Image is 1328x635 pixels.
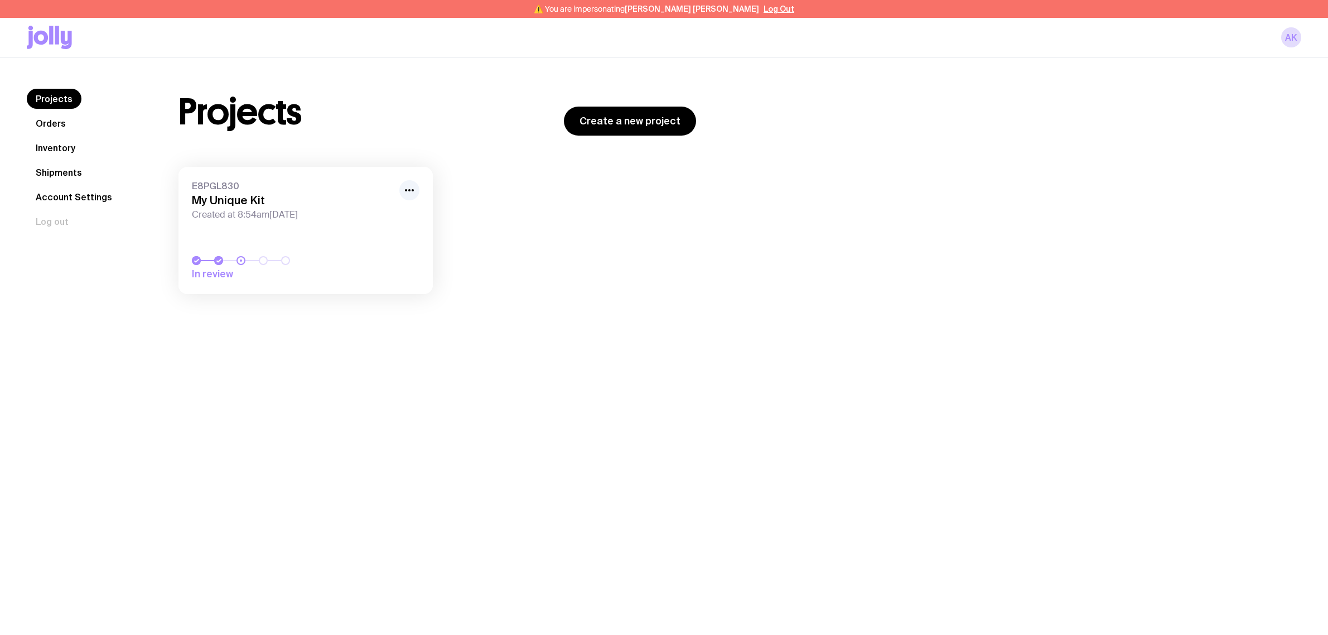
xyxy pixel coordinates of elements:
button: Log Out [764,4,794,13]
a: Shipments [27,162,91,182]
span: E8PGL830 [192,180,393,191]
a: Create a new project [564,107,696,136]
span: [PERSON_NAME] [PERSON_NAME] [625,4,759,13]
a: Projects [27,89,81,109]
a: Account Settings [27,187,121,207]
a: Inventory [27,138,84,158]
button: Log out [27,211,78,232]
h3: My Unique Kit [192,194,393,207]
span: ⚠️ You are impersonating [534,4,759,13]
span: In review [192,267,348,281]
span: Created at 8:54am[DATE] [192,209,393,220]
a: E8PGL830My Unique KitCreated at 8:54am[DATE]In review [178,167,433,294]
h1: Projects [178,94,302,130]
a: Orders [27,113,75,133]
a: AK [1281,27,1301,47]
